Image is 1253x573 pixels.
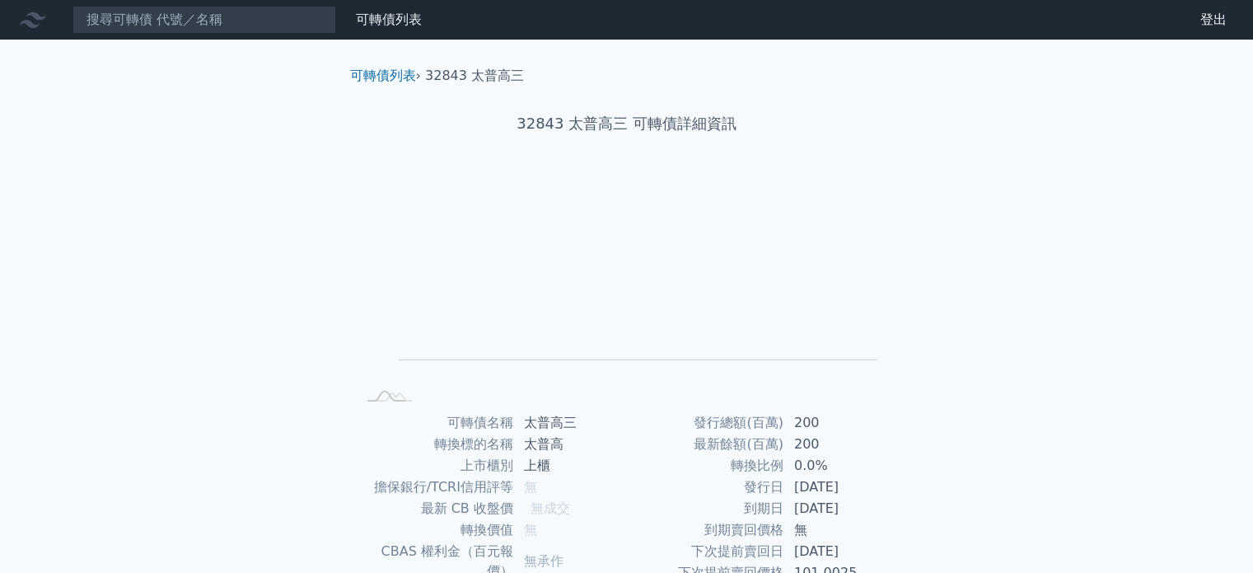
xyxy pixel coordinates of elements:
[531,500,570,516] span: 無成交
[1171,494,1253,573] iframe: Chat Widget
[627,477,784,498] td: 發行日
[350,66,421,86] li: ›
[784,455,897,477] td: 0.0%
[627,412,784,434] td: 發行總額(百萬)
[357,519,514,541] td: 轉換價值
[784,541,897,562] td: [DATE]
[784,412,897,434] td: 200
[1171,494,1253,573] div: 聊天小工具
[524,553,563,569] span: 無承作
[357,434,514,455] td: 轉換標的名稱
[514,434,627,455] td: 太普高
[357,477,514,498] td: 擔保銀行/TCRI信用評等
[356,12,422,27] a: 可轉債列表
[383,187,877,384] g: Chart
[357,455,514,477] td: 上市櫃別
[514,412,627,434] td: 太普高三
[357,498,514,519] td: 最新 CB 收盤價
[627,434,784,455] td: 最新餘額(百萬)
[425,66,524,86] li: 32843 太普高三
[350,68,416,83] a: 可轉債列表
[72,6,336,34] input: 搜尋可轉債 代號／名稱
[357,412,514,434] td: 可轉債名稱
[524,522,537,538] span: 無
[627,455,784,477] td: 轉換比例
[514,455,627,477] td: 上櫃
[337,112,917,135] h1: 32843 太普高三 可轉債詳細資訊
[524,479,537,495] span: 無
[784,477,897,498] td: [DATE]
[627,541,784,562] td: 下次提前賣回日
[627,498,784,519] td: 到期日
[784,434,897,455] td: 200
[784,519,897,541] td: 無
[627,519,784,541] td: 到期賣回價格
[784,498,897,519] td: [DATE]
[1187,7,1240,33] a: 登出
